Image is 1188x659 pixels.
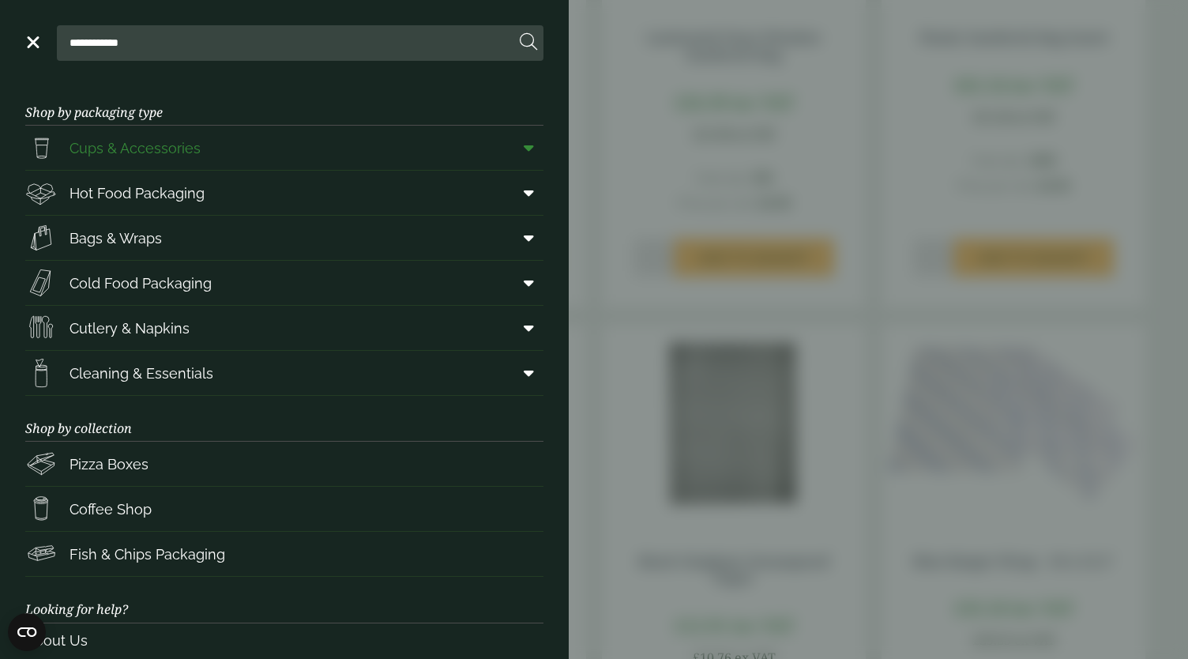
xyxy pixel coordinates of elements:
span: Cups & Accessories [70,137,201,159]
a: About Us [25,623,543,657]
span: Cutlery & Napkins [70,318,190,339]
img: FishNchip_box.svg [25,538,57,570]
span: Bags & Wraps [70,228,162,249]
a: Cleaning & Essentials [25,351,543,395]
img: HotDrink_paperCup.svg [25,493,57,525]
a: Hot Food Packaging [25,171,543,215]
img: PintNhalf_cup.svg [25,132,57,164]
button: Open CMP widget [8,613,46,651]
img: Cutlery.svg [25,312,57,344]
h3: Shop by packaging type [25,80,543,126]
h3: Looking for help? [25,577,543,623]
span: Cold Food Packaging [70,273,212,294]
span: Cleaning & Essentials [70,363,213,384]
img: Paper_carriers.svg [25,222,57,254]
a: Cutlery & Napkins [25,306,543,350]
a: Coffee Shop [25,487,543,531]
span: Fish & Chips Packaging [70,544,225,565]
a: Bags & Wraps [25,216,543,260]
a: Cold Food Packaging [25,261,543,305]
a: Fish & Chips Packaging [25,532,543,576]
span: Hot Food Packaging [70,183,205,204]
span: Coffee Shop [70,499,152,520]
h3: Shop by collection [25,396,543,442]
img: open-wipe.svg [25,357,57,389]
a: Cups & Accessories [25,126,543,170]
img: Deli_box.svg [25,177,57,209]
img: Pizza_boxes.svg [25,448,57,480]
a: Pizza Boxes [25,442,543,486]
img: Sandwich_box.svg [25,267,57,299]
span: Pizza Boxes [70,454,148,475]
